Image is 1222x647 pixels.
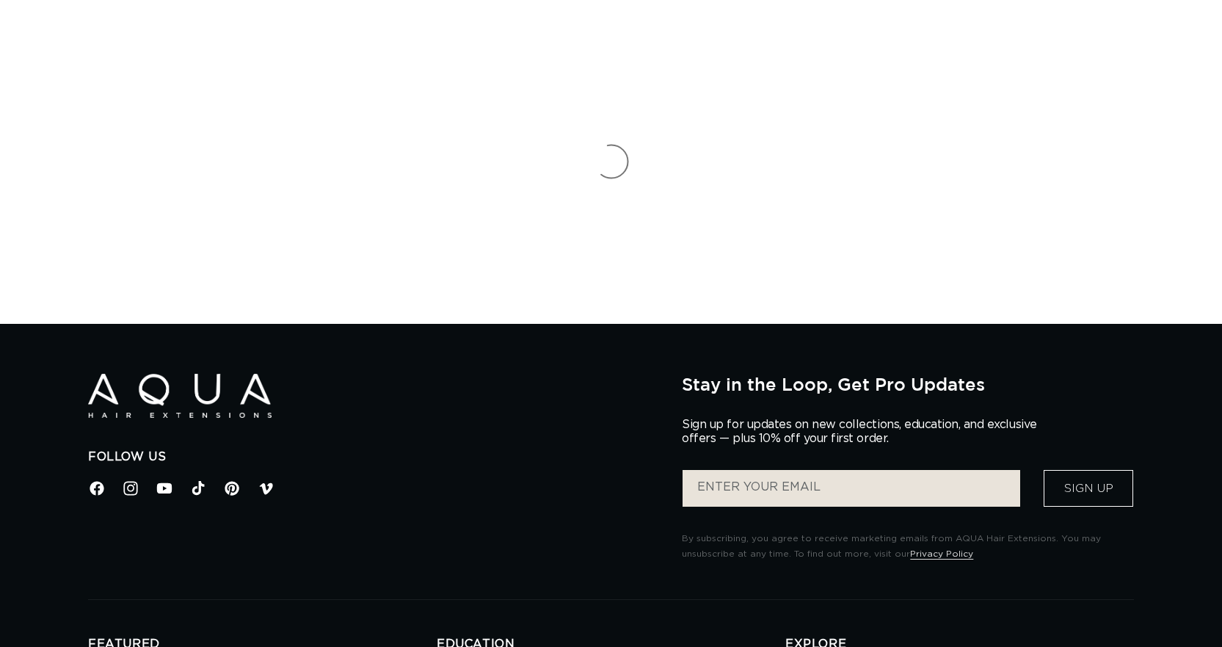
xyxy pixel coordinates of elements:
[88,374,272,419] img: Aqua Hair Extensions
[683,470,1020,507] input: ENTER YOUR EMAIL
[1044,470,1133,507] button: Sign Up
[682,374,1134,394] h2: Stay in the Loop, Get Pro Updates
[88,449,660,465] h2: Follow Us
[682,531,1134,563] p: By subscribing, you agree to receive marketing emails from AQUA Hair Extensions. You may unsubscr...
[910,549,973,558] a: Privacy Policy
[682,418,1049,446] p: Sign up for updates on new collections, education, and exclusive offers — plus 10% off your first...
